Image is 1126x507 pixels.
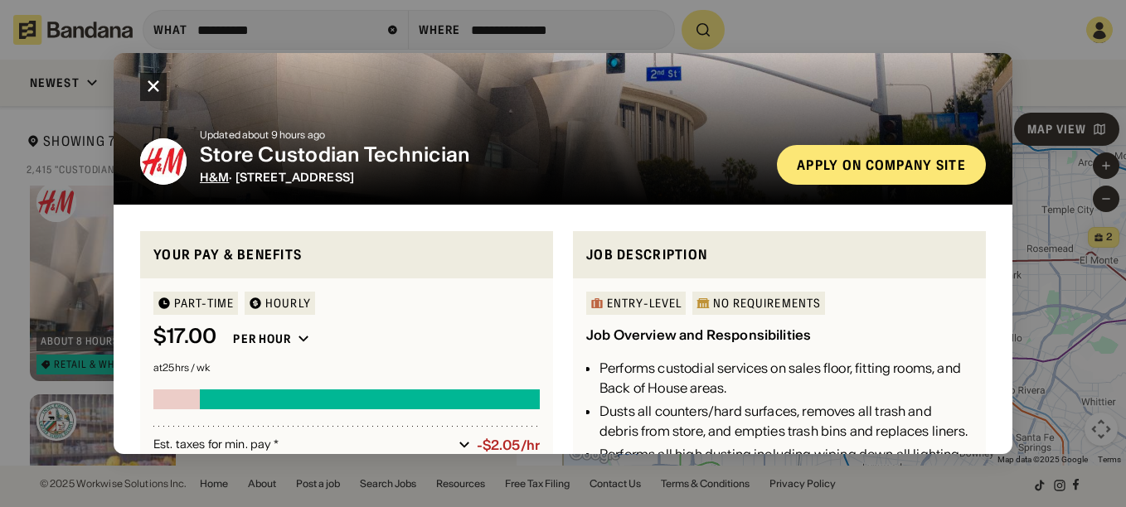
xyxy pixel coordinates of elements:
[174,297,234,309] div: Part-time
[265,297,311,309] div: HOURLY
[477,437,540,453] div: -$2.05/hr
[153,244,540,265] div: Your pay & benefits
[797,158,966,171] div: Apply on company site
[233,331,291,346] div: Per hour
[607,297,682,309] div: Entry-Level
[200,170,229,185] span: H&M
[200,130,764,140] div: Updated about 9 hours ago
[586,244,973,265] div: Job Description
[153,325,216,349] div: $ 17.00
[153,437,452,453] div: Est. taxes for min. pay *
[599,358,973,398] div: Performs custodial services on sales floor, fitting rooms, and Back of House areas.
[153,363,540,373] div: at 25 hrs / wk
[200,171,764,185] div: · [STREET_ADDRESS]
[599,401,973,441] div: Dusts all counters/hard surfaces, removes all trash and debris from store, and empties trash bins...
[599,444,973,484] div: Performs all high dusting including wiping down all lighting fixtures, vents and display areas.
[200,143,764,167] div: Store Custodian Technician
[713,297,821,309] div: No Requirements
[586,326,811,343] div: Job Overview and Responsibilities
[140,138,187,185] img: H&M logo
